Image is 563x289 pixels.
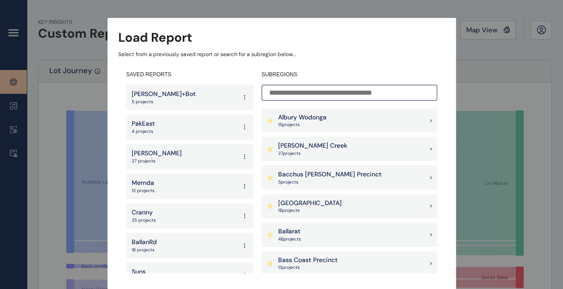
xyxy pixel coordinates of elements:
p: 13 project s [278,264,338,271]
p: 4 projects [132,128,155,135]
p: 15 project s [278,122,327,128]
p: 27 projects [132,158,182,164]
h4: SAVED REPORTS [126,71,254,79]
p: [PERSON_NAME] [132,149,182,158]
p: [GEOGRAPHIC_DATA] [278,199,342,208]
p: [PERSON_NAME]+Bot [132,90,196,99]
h3: Load Report [118,29,192,46]
p: PakEast [132,119,155,128]
p: Bass Coast Precinct [278,256,338,265]
p: Suns [132,267,155,276]
p: 13 projects [132,188,155,194]
p: Mernda [132,179,155,188]
p: Select from a previously saved report or search for a subregion below... [118,51,445,58]
p: 18 project s [278,207,342,214]
p: Bacchus [PERSON_NAME] Precinct [278,170,382,179]
p: 5 project s [278,179,382,185]
p: [PERSON_NAME] Creek [278,141,347,150]
p: Cranny [132,208,156,217]
p: 27 project s [278,150,347,157]
p: 5 projects [132,99,196,105]
p: Ballarat [278,227,301,236]
p: 48 project s [278,236,301,242]
p: BallanRd [132,238,157,247]
p: 35 projects [132,217,156,223]
h4: SUBREGIONS [262,71,437,79]
p: 18 projects [132,247,157,253]
p: Albury Wodonga [278,113,327,122]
